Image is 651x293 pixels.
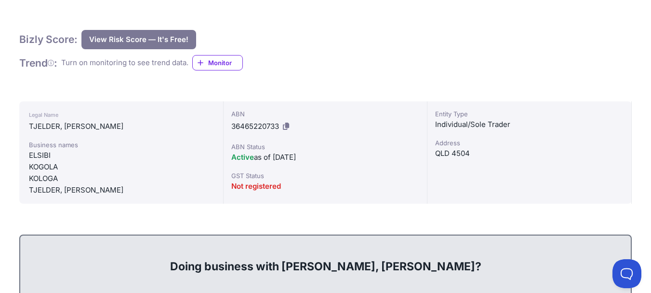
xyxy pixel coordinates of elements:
div: Address [435,138,624,148]
div: ABN [231,109,420,119]
div: ABN Status [231,142,420,152]
div: GST Status [231,171,420,181]
div: ELSIBI [29,150,213,161]
div: Individual/Sole Trader [435,119,624,130]
span: 36465220733 [231,122,279,131]
div: KOLOGA [29,173,213,184]
div: Turn on monitoring to see trend data. [61,57,188,69]
a: Monitor [192,55,243,70]
div: TJELDER, [PERSON_NAME] [29,121,213,132]
span: Not registered [231,181,281,191]
div: Doing business with [PERSON_NAME], [PERSON_NAME]? [30,243,621,274]
div: Business names [29,140,213,150]
h1: Trend : [19,56,57,70]
h1: Bizly Score: [19,33,78,46]
div: as of [DATE] [231,152,420,163]
div: TJELDER, [PERSON_NAME] [29,184,213,196]
div: Legal Name [29,109,213,121]
button: View Risk Score — It's Free! [81,30,196,49]
div: QLD 4504 [435,148,624,159]
span: Monitor [208,58,242,68]
iframe: Toggle Customer Support [612,259,641,288]
span: Active [231,153,254,162]
div: Entity Type [435,109,624,119]
div: KOGOLA [29,161,213,173]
